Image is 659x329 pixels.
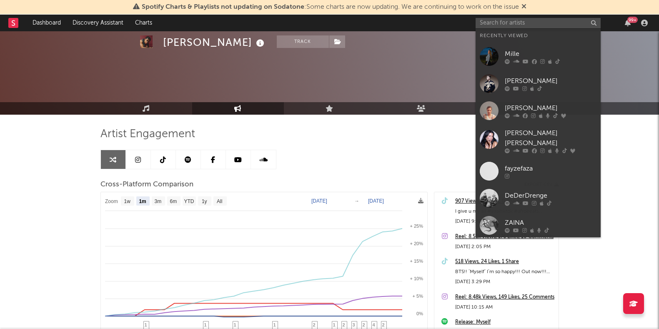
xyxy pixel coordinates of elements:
[521,4,526,10] span: Dismiss
[139,198,146,204] text: 1m
[154,198,161,204] text: 3m
[382,322,385,327] span: 2
[184,198,194,204] text: YTD
[142,4,304,10] span: Spotify Charts & Playlists not updating on Sodatone
[170,198,177,204] text: 6m
[354,198,359,204] text: →
[410,224,423,229] text: + 25%
[368,198,384,204] text: [DATE]
[416,311,423,316] text: 0%
[476,18,601,28] input: Search for artists
[455,257,554,267] a: 518 Views, 24 Likes, 1 Share
[505,49,596,59] div: Mille
[476,70,601,97] a: [PERSON_NAME]
[67,15,129,31] a: Discovery Assistant
[333,322,336,327] span: 1
[412,294,423,299] text: + 5%
[625,20,631,26] button: 99+
[373,322,375,327] span: 4
[145,322,147,327] span: 1
[455,242,554,252] div: [DATE] 2:05 PM
[455,302,554,312] div: [DATE] 10:15 AM
[277,35,329,48] button: Track
[124,198,130,204] text: 1w
[476,158,601,185] a: fayzefaza
[410,276,423,281] text: + 10%
[455,317,554,327] a: Release: Myself
[410,241,423,246] text: + 20%
[505,128,596,148] div: [PERSON_NAME] [PERSON_NAME]
[142,4,519,10] span: : Some charts are now updating. We are continuing to work on the issue
[476,212,601,239] a: ZAINA
[311,198,327,204] text: [DATE]
[105,198,118,204] text: Zoom
[627,17,638,23] div: 99 +
[273,322,276,327] span: 1
[100,129,195,139] span: Artist Engagement
[455,216,554,226] div: [DATE] 9:47 PM
[100,180,193,190] span: Cross-Platform Comparison
[455,196,554,206] a: 907 Views, 79 Likes, 0 Shares
[313,322,316,327] span: 2
[343,322,345,327] span: 2
[505,191,596,201] div: DeDerDrenge
[27,15,67,31] a: Dashboard
[476,124,601,158] a: [PERSON_NAME] [PERSON_NAME]
[476,185,601,212] a: DeDerDrenge
[505,103,596,113] div: [PERSON_NAME]
[505,163,596,173] div: fayzefaza
[505,76,596,86] div: [PERSON_NAME]
[363,322,365,327] span: 2
[455,277,554,287] div: [DATE] 3:29 PM
[455,292,554,302] a: Reel: 8.48k Views, 149 Likes, 25 Comments
[353,322,355,327] span: 3
[201,198,207,204] text: 1y
[204,322,207,327] span: 1
[476,43,601,70] a: Mille
[129,15,158,31] a: Charts
[480,31,596,41] div: Recently Viewed
[234,322,236,327] span: 1
[455,232,554,242] a: Reel: 8.51k Views, 176 Likes, 10 Comments
[163,35,266,49] div: [PERSON_NAME]
[476,97,601,124] a: [PERSON_NAME]
[216,198,222,204] text: All
[455,206,554,216] div: I give u my all #viraltiktok #afrobeats #carllowewannaparty #afropop #ghtiktok
[455,267,554,277] div: BTS!! ‘Myself’ I’m so happy!!! Out now!!! #MYSELF #carllowewannaparty #viral #afrobeats #afropop ...
[505,218,596,228] div: ZAINA
[410,259,423,264] text: + 15%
